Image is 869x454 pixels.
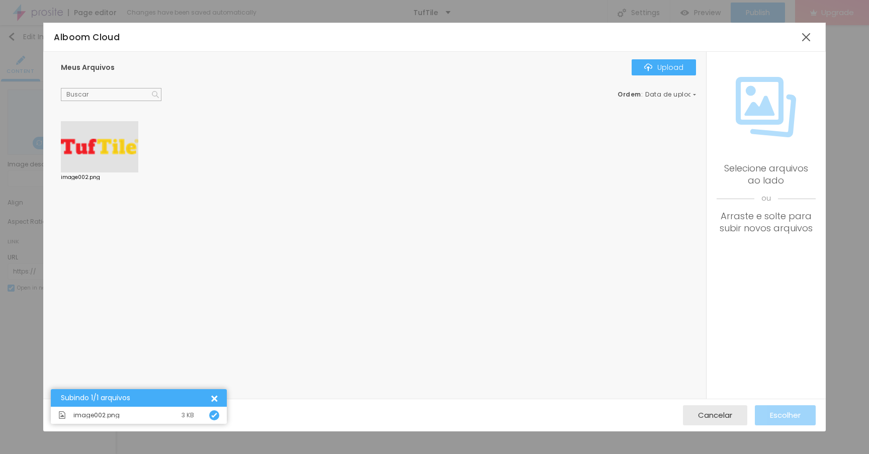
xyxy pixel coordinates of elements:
[618,90,641,99] span: Ordem
[61,394,209,402] div: Subindo 1/1 arquivos
[645,92,698,98] span: Data de upload
[61,88,161,101] input: Buscar
[644,63,652,71] img: Icone
[736,77,796,137] img: Icone
[182,412,194,418] div: 3 KB
[632,59,696,75] button: IconeUpload
[698,411,732,419] span: Cancelar
[717,187,815,210] span: ou
[755,405,816,425] button: Escolher
[644,63,683,71] div: Upload
[770,411,801,419] span: Escolher
[211,412,217,418] img: Icone
[58,411,66,419] img: Icone
[683,405,747,425] button: Cancelar
[618,92,696,98] div: :
[54,31,120,43] span: Alboom Cloud
[61,62,115,72] span: Meus Arquivos
[73,412,120,418] span: image002.png
[61,175,138,180] div: image002.png
[152,91,159,98] img: Icone
[717,162,815,234] div: Selecione arquivos ao lado Arraste e solte para subir novos arquivos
